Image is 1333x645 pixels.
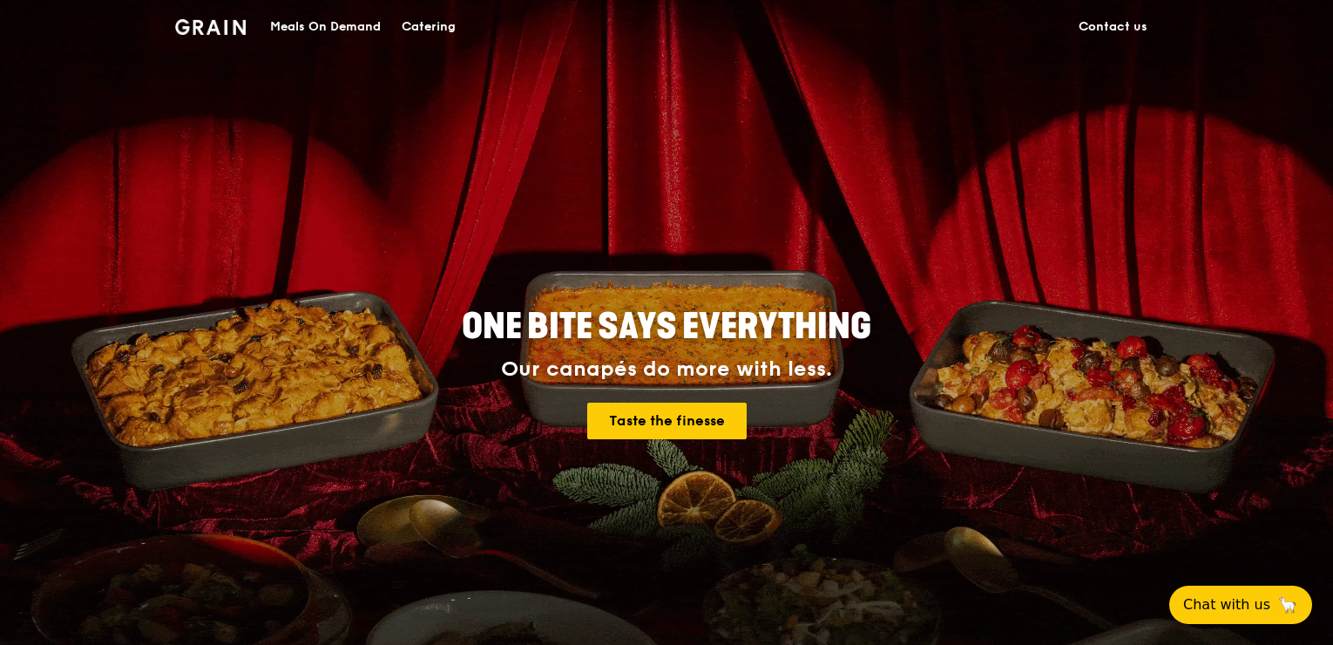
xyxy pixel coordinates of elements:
[587,403,747,439] a: Taste the finesse
[1169,586,1312,624] button: Chat with us🦙
[270,1,381,53] div: Meals On Demand
[391,1,466,53] a: Catering
[1277,594,1298,615] span: 🦙
[402,1,456,53] div: Catering
[175,19,246,35] img: Grain
[1068,1,1158,53] a: Contact us
[1183,594,1270,615] span: Chat with us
